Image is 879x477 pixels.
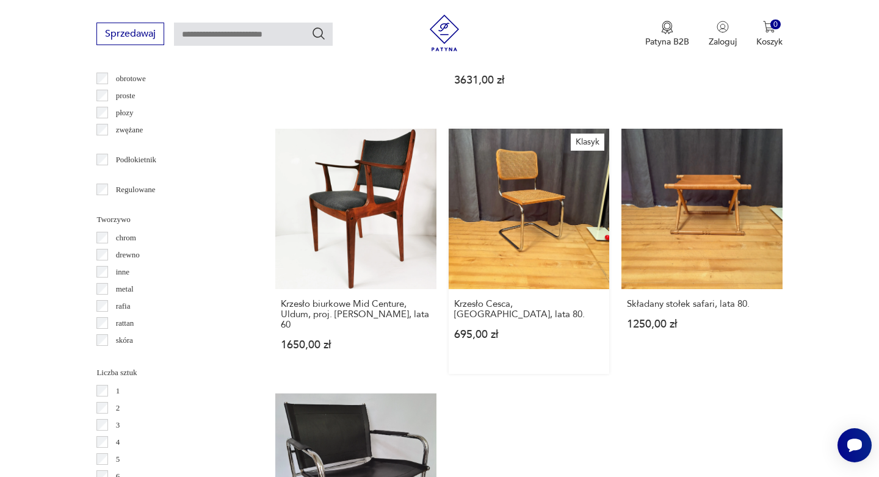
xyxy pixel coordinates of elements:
[116,334,133,347] p: skóra
[275,129,436,374] a: Krzesło biurkowe Mid Centure, Uldum, proj. J. Andersen, Dania, lata 60Krzesło biurkowe Mid Centur...
[454,75,604,85] p: 3631,00 zł
[709,21,737,48] button: Zaloguj
[454,329,604,340] p: 695,00 zł
[96,213,246,226] p: Tworzywo
[116,282,134,296] p: metal
[645,21,689,48] button: Patyna B2B
[627,299,776,309] h3: Składany stołek safari, lata 80.
[116,153,156,167] p: Podłokietnik
[645,21,689,48] a: Ikona medaluPatyna B2B
[717,21,729,33] img: Ikonka użytkownika
[426,15,463,51] img: Patyna - sklep z meblami i dekoracjami vintage
[96,23,164,45] button: Sprzedawaj
[116,299,131,313] p: rafia
[116,183,156,196] p: Regulowane
[116,401,120,415] p: 2
[756,36,783,48] p: Koszyk
[116,453,120,466] p: 5
[116,351,139,364] p: tkanina
[116,384,120,398] p: 1
[116,123,143,137] p: zwężane
[116,106,134,120] p: płozy
[837,428,872,462] iframe: Smartsupp widget button
[645,36,689,48] p: Patyna B2B
[709,36,737,48] p: Zaloguj
[661,21,673,34] img: Ikona medalu
[763,21,775,33] img: Ikona koszyka
[627,319,776,329] p: 1250,00 zł
[116,248,140,262] p: drewno
[116,436,120,449] p: 4
[116,231,136,245] p: chrom
[770,20,781,30] div: 0
[116,89,136,102] p: proste
[756,21,783,48] button: 0Koszyk
[621,129,782,374] a: Składany stołek safari, lata 80.Składany stołek safari, lata 80.1250,00 zł
[96,30,164,39] a: Sprzedawaj
[454,299,604,320] h3: Krzesło Cesca, [GEOGRAPHIC_DATA], lata 80.
[116,317,134,330] p: rattan
[281,340,430,350] p: 1650,00 zł
[449,129,609,374] a: KlasykKrzesło Cesca, Włochy, lata 80.Krzesło Cesca, [GEOGRAPHIC_DATA], lata 80.695,00 zł
[116,72,146,85] p: obrotowe
[96,366,246,379] p: Liczba sztuk
[116,418,120,432] p: 3
[311,26,326,41] button: Szukaj
[116,265,129,279] p: inne
[281,299,430,330] h3: Krzesło biurkowe Mid Centure, Uldum, proj. [PERSON_NAME], lata 60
